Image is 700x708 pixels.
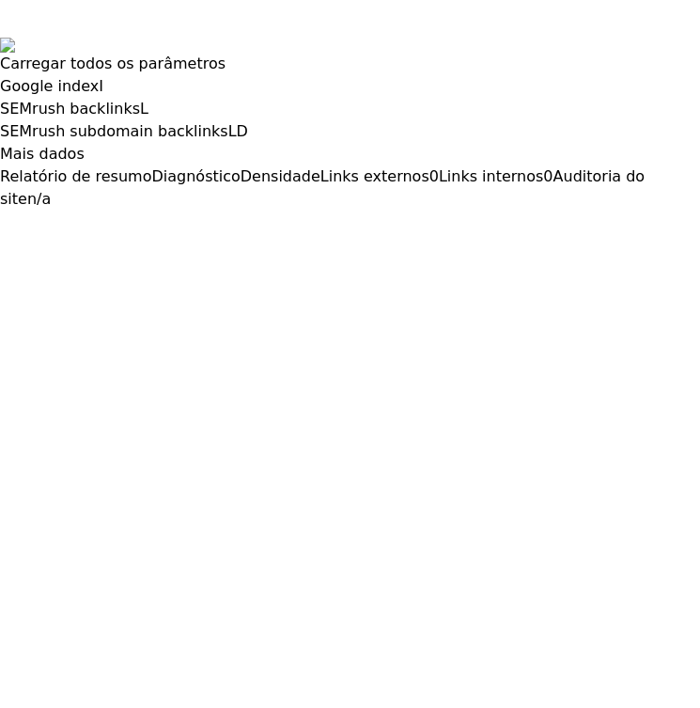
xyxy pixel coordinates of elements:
span: Links externos [320,167,429,185]
span: Diagnóstico [151,167,240,185]
span: Densidade [241,167,320,185]
span: Links internos [439,167,543,185]
span: n/a [27,190,51,208]
span: 0 [543,167,552,185]
span: 0 [429,167,439,185]
span: LD [228,122,248,140]
span: L [140,100,148,118]
span: I [99,77,103,95]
